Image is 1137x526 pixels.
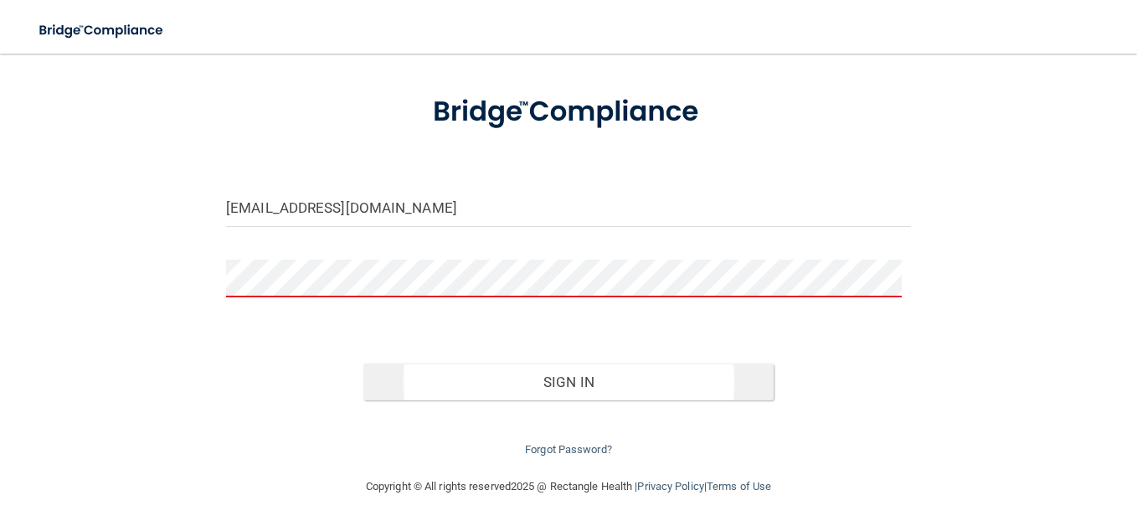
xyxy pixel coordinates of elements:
div: Copyright © All rights reserved 2025 @ Rectangle Health | | [263,460,874,513]
img: bridge_compliance_login_screen.278c3ca4.svg [25,13,179,48]
a: Privacy Policy [637,480,703,492]
img: bridge_compliance_login_screen.278c3ca4.svg [404,75,733,149]
iframe: Drift Widget Chat Controller [847,407,1117,474]
a: Forgot Password? [525,443,612,456]
input: Email [226,189,911,227]
button: Sign In [363,364,774,400]
a: Terms of Use [707,480,771,492]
